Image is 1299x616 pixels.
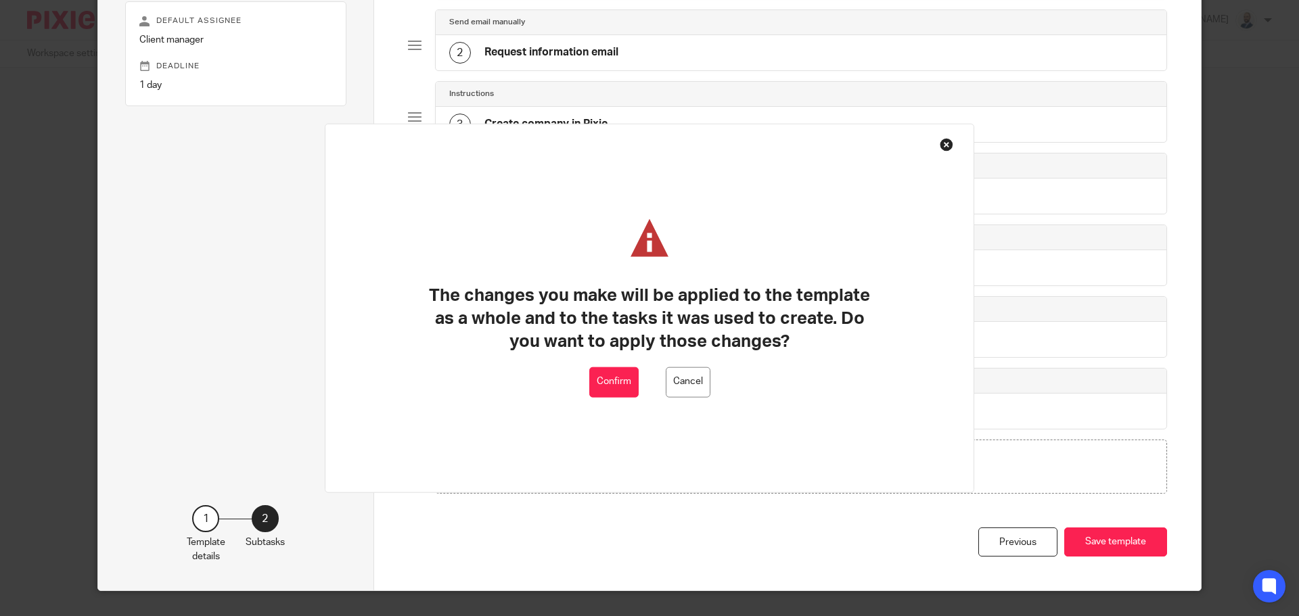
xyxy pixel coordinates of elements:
button: Confirm [589,366,639,397]
p: Client manager [139,33,332,47]
p: Deadline [139,61,332,72]
div: 1 [192,505,219,532]
h4: Request information email [484,45,618,60]
h4: Create company in Pixie [484,117,608,131]
div: Previous [978,527,1057,556]
p: Template details [187,536,225,563]
button: Cancel [666,366,710,397]
div: 2 [449,42,471,64]
div: 3 [449,114,471,135]
h4: Instructions [449,89,494,99]
h1: The changes you make will be applied to the template as a whole and to the tasks it was used to c... [423,284,877,354]
button: Save template [1064,527,1167,556]
p: Default assignee [139,16,332,26]
div: 2 [252,505,279,532]
p: 1 day [139,78,332,92]
p: Subtasks [246,536,285,549]
h4: Send email manually [449,17,525,28]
